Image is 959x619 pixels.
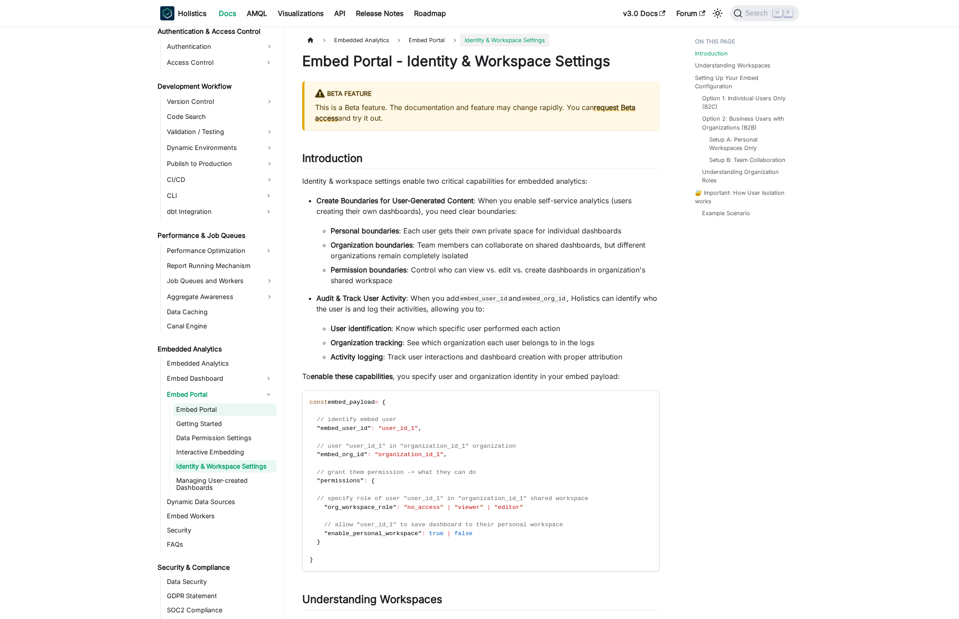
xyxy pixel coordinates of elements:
span: } [317,539,320,545]
a: v3.0 Docs [618,6,671,20]
span: false [454,530,473,537]
p: : When you add and , Holistics can identify who the user is and log their activities, allowing yo... [316,293,659,314]
a: CI/CD [164,173,276,187]
a: Setting Up Your Embed Configuration [695,74,794,91]
a: Home page [302,34,319,47]
strong: User identification [331,324,391,333]
span: Embed Portal [409,37,445,43]
span: , [443,451,447,458]
a: Example Scenario [702,209,750,217]
a: Data Permission Settings [174,432,276,444]
p: This is a Beta feature. The documentation and feature may change rapidly. You can and try it out. [315,102,649,123]
a: Dynamic Data Sources [164,496,276,508]
a: GDPR Statement [164,590,276,602]
a: FAQs [164,538,276,551]
span: , [418,425,422,432]
span: : [422,530,425,537]
span: // allow "user_id_1" to save dashboard to their personal workspace [324,521,563,528]
a: Security & Compliance [155,561,276,574]
a: Canal Engine [164,320,276,332]
a: Authentication & Access Control [155,25,276,38]
span: { [371,477,375,484]
a: Visualizations [272,6,329,20]
a: Option 1: Individual Users Only (B2C) [702,94,790,111]
a: request Beta access [315,103,635,122]
div: BETA FEATURE [315,88,649,100]
strong: Create Boundaries for User-Generated Content [316,196,474,205]
a: Embedded Analytics [155,343,276,355]
span: | [447,530,451,537]
strong: Activity logging [331,352,383,361]
a: Data Security [164,576,276,588]
span: "viewer" [454,504,483,511]
span: "embed_org_id" [317,451,367,458]
a: Identity & Workspace Settings [174,460,276,473]
a: Development Workflow [155,80,276,93]
h2: Introduction [302,152,659,169]
span: // user "user_id_1" in "organization_id_1" organization [317,443,516,449]
a: Embed Portal [404,34,449,47]
span: embed_payload [328,399,375,406]
button: Expand sidebar category 'Performance Optimization' [260,244,276,258]
a: AMQL [241,6,272,20]
a: Docs [213,6,241,20]
a: Embed Workers [164,510,276,522]
h2: Understanding Workspaces [302,593,659,610]
a: Performance Optimization [164,244,260,258]
kbd: ⌘ [773,9,782,17]
a: Getting Started [174,418,276,430]
span: = [375,399,378,406]
span: "org_workspace_role" [324,504,396,511]
a: Managing User-created Dashboards [174,474,276,494]
a: Option 2: Business Users with Organizations (B2B) [702,114,790,131]
a: Security [164,524,276,536]
a: Validation / Testing [164,125,276,139]
a: Understanding Workspaces [695,61,770,70]
a: SOC2 Compliance [164,604,276,616]
nav: Breadcrumbs [302,34,659,47]
a: Setup A: Personal Workspaces Only [709,135,787,152]
a: Report Running Mechanism [164,260,276,272]
span: "permissions" [317,477,364,484]
a: HolisticsHolistics [160,6,206,20]
span: { [382,399,386,406]
li: : Team members can collaborate on shared dashboards, but different organizations remain completel... [331,240,659,261]
a: Authentication [164,39,276,54]
a: Interactive Embedding [174,446,276,458]
a: Access Control [164,55,260,70]
span: "editor" [494,504,523,511]
button: Expand sidebar category 'dbt Integration' [260,205,276,219]
a: Understanding Organization Roles [702,168,790,185]
a: Aggregate Awareness [164,290,276,304]
span: Search [742,9,773,17]
a: 🔐 Important: How User Isolation works [695,189,794,205]
a: API [329,6,351,20]
strong: Organization tracking [331,338,403,347]
a: Embedded Analytics [164,357,276,370]
a: Performance & Job Queues [155,229,276,242]
span: "no_access" [404,504,444,511]
a: Version Control [164,95,276,109]
a: CLI [164,189,260,203]
h1: Embed Portal - Identity & Workspace Settings [302,52,659,70]
strong: enable these capabilities [311,372,393,381]
strong: Audit & Track User Activity [316,294,406,303]
span: Embedded Analytics [330,34,394,47]
p: To , you specify user and organization identity in your embed payload: [302,371,659,382]
button: Collapse sidebar category 'Embed Portal' [260,387,276,402]
button: Expand sidebar category 'Embed Dashboard' [260,371,276,386]
span: "user_id_1" [379,425,418,432]
span: true [429,530,444,537]
a: Job Queues and Workers [164,274,276,288]
kbd: K [784,9,793,17]
p: : When you enable self-service analytics (users creating their own dashboards), you need clear bo... [316,195,659,217]
a: Embed Portal [164,387,260,402]
a: Release Notes [351,6,409,20]
a: Forum [671,6,710,20]
button: Search (Command+K) [730,5,799,21]
a: Dynamic Environments [164,141,276,155]
span: "embed_user_id" [317,425,371,432]
span: : [364,477,367,484]
a: Data Caching [164,306,276,318]
img: Holistics [160,6,174,20]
